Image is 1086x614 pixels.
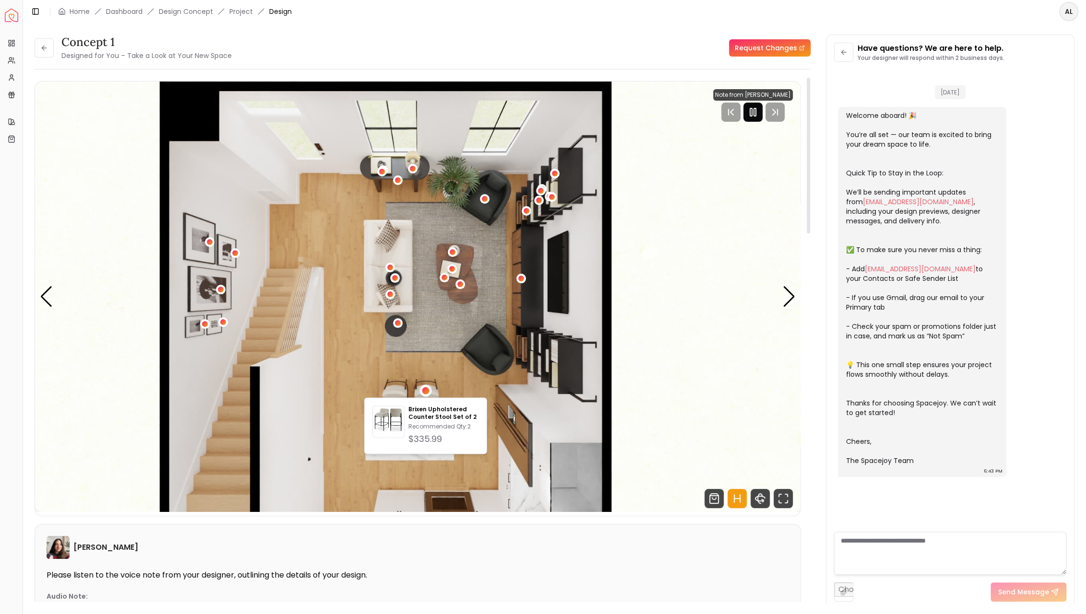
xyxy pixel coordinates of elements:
p: Brixen Upholstered Counter Stool Set of 2 [408,405,479,421]
a: Brixen Upholstered Counter Stool Set of 2Brixen Upholstered Counter Stool Set of 2Recommended Qty... [372,405,479,446]
svg: Fullscreen [774,489,793,508]
small: Designed for You – Take a Look at Your New Space [61,51,232,60]
img: Spacejoy Logo [5,9,18,22]
svg: Shop Products from this design [704,489,724,508]
svg: 360 View [751,489,770,508]
a: Request Changes [729,39,811,57]
div: 4 / 4 [35,81,801,512]
div: Next slide [783,286,796,307]
p: Your designer will respond within 2 business days. [857,54,1004,62]
div: Welcome aboard! 🎉 You’re all set — our team is excited to bring your dream space to life. Quick T... [846,111,997,465]
h6: [PERSON_NAME] [73,542,138,553]
a: [EMAIL_ADDRESS][DOMAIN_NAME] [864,264,975,274]
span: AL [1060,3,1077,20]
div: 6:43 PM [984,466,1002,476]
nav: breadcrumb [58,7,292,16]
div: Note from [PERSON_NAME] [713,89,793,101]
p: Audio Note: [47,591,88,601]
p: Recommended Qty: 2 [408,423,479,430]
img: Design Render 4 [35,81,801,512]
div: Carousel [35,81,800,512]
span: Design [269,7,292,16]
div: Previous slide [40,286,53,307]
h3: concept 1 [61,35,232,50]
img: Maria Castillero [47,536,70,559]
img: Brixen Upholstered Counter Stool Set of 2 [373,408,404,439]
span: [DATE] [935,85,966,99]
a: Spacejoy [5,9,18,22]
svg: Pause [747,106,759,118]
a: [EMAIL_ADDRESS][DOMAIN_NAME] [862,197,973,207]
button: AL [1059,2,1078,21]
a: Dashboard [106,7,143,16]
li: Design Concept [159,7,213,16]
svg: Hotspots Toggle [728,489,747,508]
div: $335.99 [408,432,479,446]
p: Please listen to the voice note from your designer, outlining the details of your design. [47,570,789,580]
a: Project [229,7,253,16]
p: Have questions? We are here to help. [857,43,1004,54]
a: Home [70,7,90,16]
